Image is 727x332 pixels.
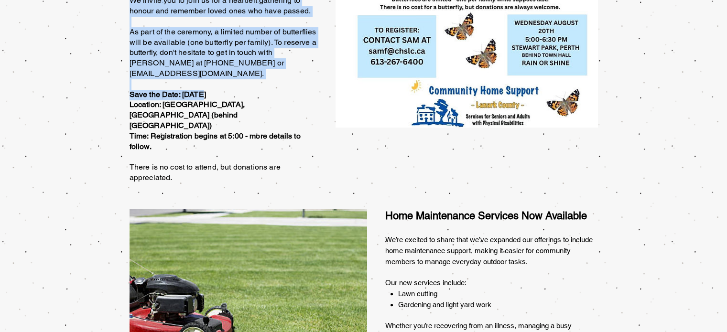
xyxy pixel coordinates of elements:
[130,90,301,151] span: Save the Date: [DATE] Location: [GEOGRAPHIC_DATA], [GEOGRAPHIC_DATA] (behind [GEOGRAPHIC_DATA]) T...
[385,278,467,287] span: Our new services include:
[385,210,587,222] span: Home Maintenance Services Now Available
[385,236,593,266] span: We’re excited to share that we’ve expanded our offerings to include home maintenance support, mak...
[398,289,437,298] span: Lawn cutting
[398,300,491,309] span: Gardening and light yard work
